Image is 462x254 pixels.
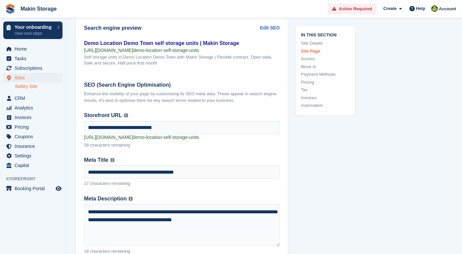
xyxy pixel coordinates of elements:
a: Pricing [301,79,350,85]
span: 17 [84,181,89,186]
a: Tax [301,87,350,93]
img: Makin Storage Team [431,5,438,12]
a: menu [3,132,63,141]
a: Batley Site [15,83,63,90]
span: Subscriptions [15,63,54,73]
a: menu [3,142,63,151]
span: demo-location-self-storage-units [133,135,199,140]
span: Insurance [15,142,54,151]
span: Analytics [15,103,54,112]
span: Storefront [6,176,66,182]
span: Home [15,44,54,54]
a: Payment Methods [301,71,350,78]
span: Create [383,5,397,12]
span: [URL][DOMAIN_NAME] [84,48,133,53]
span: Booking Portal [15,184,54,193]
h2: Search engine preview [84,25,260,31]
span: Meta Title [84,156,108,164]
span: characters remaining [90,143,130,148]
span: Meta Description [84,195,127,203]
p: View next steps [15,30,54,36]
a: menu [3,94,63,103]
p: Your onboarding [15,25,54,29]
span: Sites [15,73,54,82]
span: In this section [301,31,350,37]
a: Automation [301,102,350,109]
h2: SEO (Search Engine Optimisation) [84,82,280,88]
span: Coupons [15,132,54,141]
a: menu [3,184,63,193]
a: menu [3,63,63,73]
span: Capital [15,161,54,170]
span: Pricing [15,122,54,132]
span: Settings [15,151,54,160]
span: Account [439,6,456,12]
a: menu [3,54,63,63]
img: stora-icon-8386f47178a22dfd0bd8f6a31ec36ba5ce8667c1dd55bd0f319d3a0aa187defe.svg [5,4,15,14]
span: Storefront URL [84,111,122,120]
a: menu [3,103,63,112]
span: Invoices [15,113,54,122]
a: Preview store [55,185,63,192]
a: Site Details [301,40,350,47]
div: Demo Location Demo Town self storage units | Makin Storage [84,39,280,47]
a: Site Page [301,48,350,54]
a: Makin Storage [18,3,59,14]
img: icon-info-grey-7440780725fd019a000dd9b08b2336e03edf1995a4989e88bcd33f0948082b44.svg [110,158,114,162]
a: Your onboarding View next steps [3,21,63,39]
a: menu [3,73,63,82]
span: 38 [84,143,89,148]
a: Invoices [301,94,350,101]
span: Action Required [339,6,372,12]
div: Self storage units in Demo Location Demo Town with Makin Storage | Flexible contract, Open daily,... [84,54,280,66]
a: menu [3,161,63,170]
a: menu [3,44,63,54]
span: [URL][DOMAIN_NAME] [84,135,133,140]
span: CRM [15,94,54,103]
img: icon-info-grey-7440780725fd019a000dd9b08b2336e03edf1995a4989e88bcd33f0948082b44.svg [124,113,128,117]
img: icon-info-grey-7440780725fd019a000dd9b08b2336e03edf1995a4989e88bcd33f0948082b44.svg [129,197,133,201]
a: menu [3,151,63,160]
span: characters remaining [90,249,130,254]
a: menu [3,113,63,122]
span: demo-location-self-storage-units [133,48,199,53]
a: Edit SEO [260,24,280,31]
a: menu [3,122,63,132]
span: characters remaining [90,181,130,186]
span: Help [416,5,425,12]
span: 18 [84,249,89,254]
a: Access [301,56,350,62]
div: Enhance the visibility of your page by customising its SEO meta data. These appear in search engi... [84,91,280,104]
span: Tasks [15,54,54,63]
a: Move In [301,63,350,70]
a: Action Required [328,4,376,15]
